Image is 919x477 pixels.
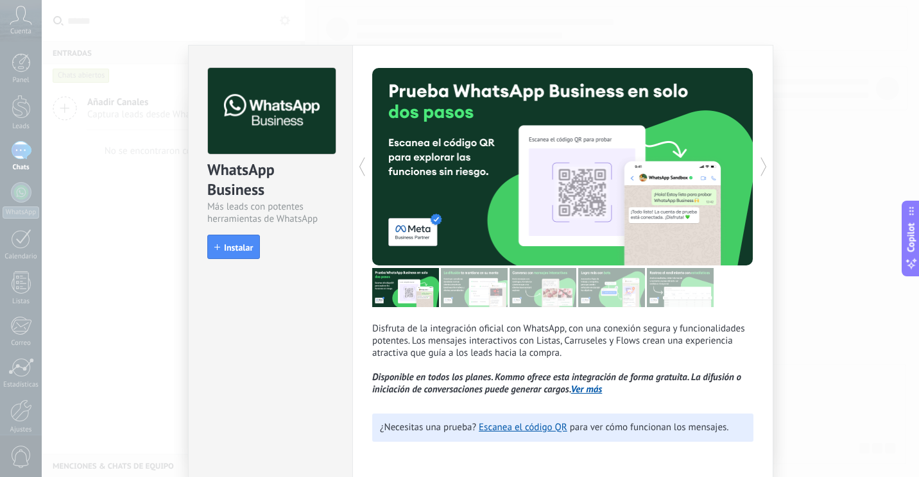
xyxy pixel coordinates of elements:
[207,160,334,201] div: WhatsApp Business
[647,268,714,307] img: tour_image_cc377002d0016b7ebaeb4dbe65cb2175.png
[372,371,741,396] i: Disponible en todos los planes. Kommo ofrece esta integración de forma gratuita. La difusión o in...
[380,421,476,433] span: ¿Necesitas una prueba?
[208,68,336,155] img: logo_main.png
[578,268,645,307] img: tour_image_62c9952fc9cf984da8d1d2aa2c453724.png
[441,268,508,307] img: tour_image_cc27419dad425b0ae96c2716632553fa.png
[905,223,918,253] span: Copilot
[207,201,334,225] div: Más leads con potentes herramientas de WhatsApp
[224,243,253,252] span: Instalar
[571,383,603,396] a: Ver más
[570,421,729,433] span: para ver cómo funcionan los mensajes.
[479,421,567,433] a: Escanea el código QR
[372,322,753,396] p: Disfruta de la integración oficial con WhatsApp, con una conexión segura y funcionalidades potent...
[372,268,439,307] img: tour_image_7a4924cebc22ed9e3259523e50fe4fd6.png
[510,268,576,307] img: tour_image_1009fe39f4f058b759f0df5a2b7f6f06.png
[207,235,260,259] button: Instalar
